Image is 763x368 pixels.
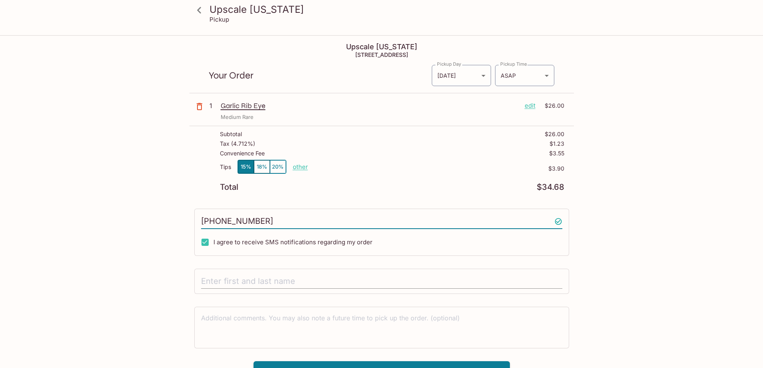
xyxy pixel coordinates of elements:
[209,3,568,16] h3: Upscale [US_STATE]
[201,214,562,229] input: Enter phone number
[525,101,536,110] p: edit
[213,238,372,246] span: I agree to receive SMS notifications regarding my order
[500,61,527,67] label: Pickup Time
[270,160,286,173] button: 20%
[308,165,564,172] p: $3.90
[437,61,461,67] label: Pickup Day
[189,51,574,58] h5: [STREET_ADDRESS]
[220,141,255,147] p: Tax ( 4.712% )
[221,113,254,121] p: Medium Rare
[201,274,562,289] input: Enter first and last name
[293,163,308,171] button: other
[220,150,265,157] p: Convenience Fee
[550,141,564,147] p: $1.23
[220,131,242,137] p: Subtotal
[209,101,217,110] p: 1
[495,65,554,86] div: ASAP
[254,160,270,173] button: 18%
[540,101,564,110] p: $26.00
[238,160,254,173] button: 15%
[189,42,574,51] h4: Upscale [US_STATE]
[221,101,518,110] p: Garlic Rib Eye
[545,131,564,137] p: $26.00
[537,183,564,191] p: $34.68
[220,164,231,170] p: Tips
[209,16,229,23] p: Pickup
[432,65,491,86] div: [DATE]
[220,183,238,191] p: Total
[209,72,431,79] p: Your Order
[549,150,564,157] p: $3.55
